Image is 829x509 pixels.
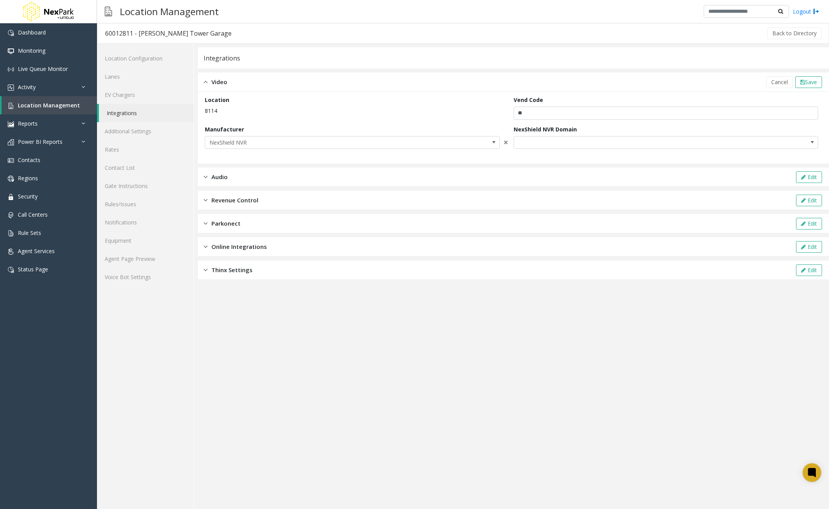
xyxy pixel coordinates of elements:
label: NexShield NVR Domain [514,125,577,133]
span: Live Queue Monitor [18,65,68,72]
a: Logout [793,7,819,16]
a: Voice Bot Settings [97,268,194,286]
button: Cancel [766,76,793,88]
a: Rates [97,140,194,159]
span: Cancel [771,78,788,86]
img: closed [204,242,208,251]
span: NexShield NVR [205,136,440,149]
button: Back to Directory [767,28,822,39]
a: Additional Settings [97,122,194,140]
a: Rules/Issues [97,195,194,213]
button: Edit [796,218,822,229]
span: Status Page [18,266,48,273]
img: 'icon' [8,267,14,273]
img: 'icon' [8,85,14,91]
img: 'icon' [8,212,14,218]
span: × [504,137,508,148]
img: 'icon' [8,230,14,236]
a: EV Chargers [97,86,194,104]
p: 8114 [205,107,510,115]
span: Power BI Reports [18,138,62,145]
button: Save [795,76,822,88]
span: Monitoring [18,47,45,54]
span: Contacts [18,156,40,164]
span: Audio [211,173,228,181]
a: Gate Instructions [97,177,194,195]
span: Video [211,78,227,86]
img: closed [204,219,208,228]
a: Agent Page Preview [97,250,194,268]
img: 'icon' [8,103,14,109]
img: 'icon' [8,248,14,255]
span: Call Centers [18,211,48,218]
img: 'icon' [8,194,14,200]
img: 'icon' [8,176,14,182]
label: Manufacturer [205,125,244,133]
a: Location Configuration [97,49,194,67]
img: pageIcon [105,2,112,21]
span: Agent Services [18,247,55,255]
span: Location Management [18,102,80,109]
span: Parkonect [211,219,241,228]
span: Activity [18,83,36,91]
img: logout [813,7,819,16]
span: NO DATA FOUND [514,136,819,149]
span: Reports [18,120,38,127]
a: Lanes [97,67,194,86]
span: Save [805,78,817,86]
img: 'icon' [8,30,14,36]
button: Edit [796,264,822,276]
span: Thinx Settings [211,266,253,274]
img: opened [204,78,208,86]
img: closed [204,196,208,205]
label: Vend Code [514,96,543,104]
span: Regions [18,174,38,182]
span: Security [18,193,38,200]
div: Integrations [204,53,240,63]
span: Revenue Control [211,196,258,205]
img: 'icon' [8,157,14,164]
a: Notifications [97,213,194,231]
h3: Location Management [116,2,223,21]
a: Contact List [97,159,194,177]
div: 60012811 - [PERSON_NAME] Tower Garage [105,28,232,38]
a: Location Management [2,96,97,114]
span: Dashboard [18,29,46,36]
a: Equipment [97,231,194,250]
button: Edit [796,171,822,183]
img: 'icon' [8,121,14,127]
span: Online Integrations [211,242,267,251]
span: Rule Sets [18,229,41,236]
img: 'icon' [8,139,14,145]
img: closed [204,266,208,274]
label: Location [205,96,229,104]
a: Integrations [99,104,194,122]
img: closed [204,173,208,181]
button: Edit [796,195,822,206]
img: 'icon' [8,66,14,72]
button: Edit [796,241,822,253]
img: 'icon' [8,48,14,54]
